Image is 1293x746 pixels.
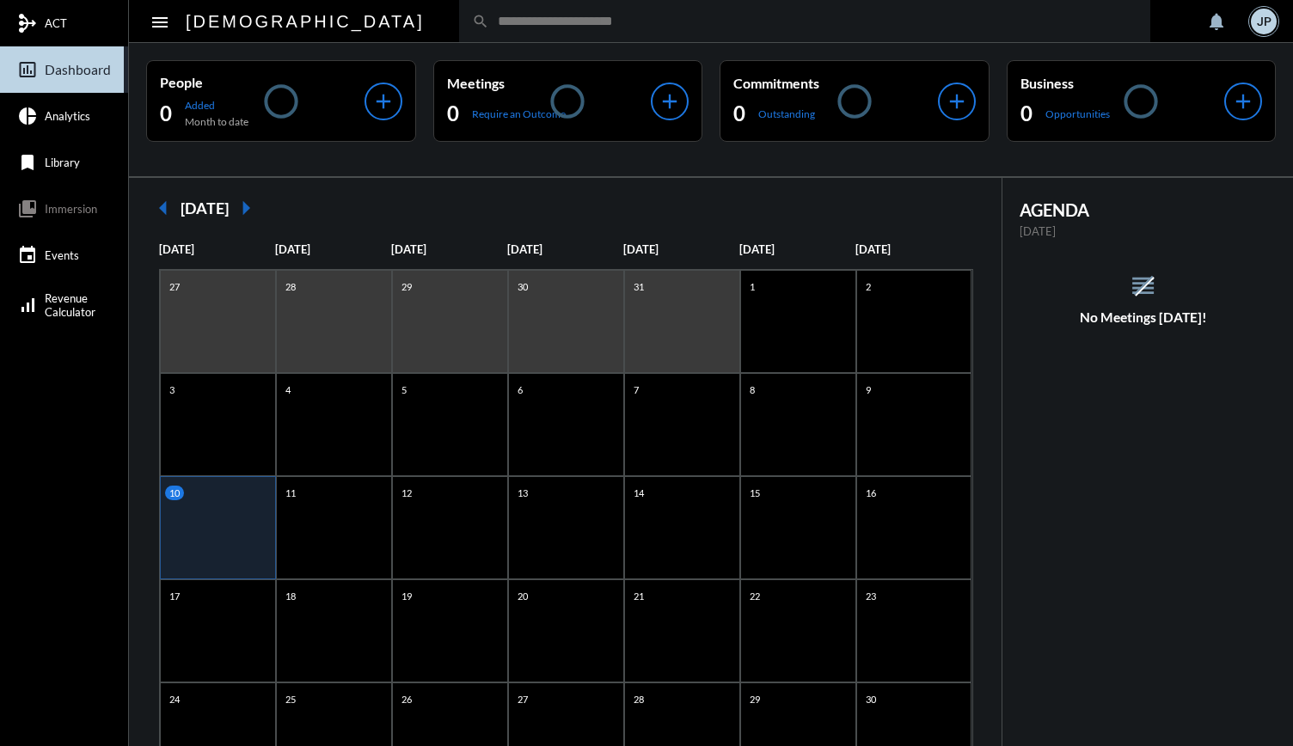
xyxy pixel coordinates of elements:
span: Analytics [45,109,90,123]
p: 25 [281,692,300,706]
span: Immersion [45,202,97,216]
span: Revenue Calculator [45,291,95,319]
mat-icon: pie_chart [17,106,38,126]
h2: [DEMOGRAPHIC_DATA] [186,8,425,35]
p: 11 [281,486,300,500]
p: 17 [165,589,184,603]
p: [DATE] [623,242,739,256]
mat-icon: arrow_right [229,191,263,225]
mat-icon: event [17,245,38,266]
p: 18 [281,589,300,603]
p: [DATE] [159,242,275,256]
p: 1 [745,279,759,294]
p: 27 [513,692,532,706]
mat-icon: Side nav toggle icon [150,12,170,33]
mat-icon: arrow_left [146,191,181,225]
p: 10 [165,486,184,500]
p: 8 [745,382,759,397]
h2: [DATE] [181,199,229,217]
span: Library [45,156,80,169]
p: 28 [281,279,300,294]
mat-icon: reorder [1129,272,1157,300]
mat-icon: collections_bookmark [17,199,38,219]
p: 24 [165,692,184,706]
mat-icon: insert_chart_outlined [17,59,38,80]
p: 9 [861,382,875,397]
p: 19 [397,589,416,603]
p: 16 [861,486,880,500]
p: 21 [629,589,648,603]
mat-icon: search [472,13,489,30]
p: 22 [745,589,764,603]
p: 29 [397,279,416,294]
p: 6 [513,382,527,397]
mat-icon: notifications [1206,11,1227,32]
h5: No Meetings [DATE]! [1002,309,1285,325]
p: 31 [629,279,648,294]
p: [DATE] [739,242,855,256]
p: 13 [513,486,532,500]
p: [DATE] [507,242,623,256]
span: Dashboard [45,62,111,77]
span: ACT [45,16,67,30]
p: 28 [629,692,648,706]
mat-icon: mediation [17,13,38,34]
p: [DATE] [275,242,391,256]
button: Toggle sidenav [143,4,177,39]
p: 26 [397,692,416,706]
p: 12 [397,486,416,500]
p: 29 [745,692,764,706]
p: [DATE] [855,242,971,256]
p: 20 [513,589,532,603]
p: 14 [629,486,648,500]
p: 3 [165,382,179,397]
p: 23 [861,589,880,603]
p: 5 [397,382,411,397]
span: Events [45,248,79,262]
p: 30 [513,279,532,294]
mat-icon: signal_cellular_alt [17,295,38,315]
p: [DATE] [391,242,507,256]
div: JP [1251,9,1277,34]
p: 30 [861,692,880,706]
p: 15 [745,486,764,500]
p: 4 [281,382,295,397]
p: [DATE] [1020,224,1268,238]
p: 27 [165,279,184,294]
p: 7 [629,382,643,397]
h2: AGENDA [1020,199,1268,220]
p: 2 [861,279,875,294]
mat-icon: bookmark [17,152,38,173]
